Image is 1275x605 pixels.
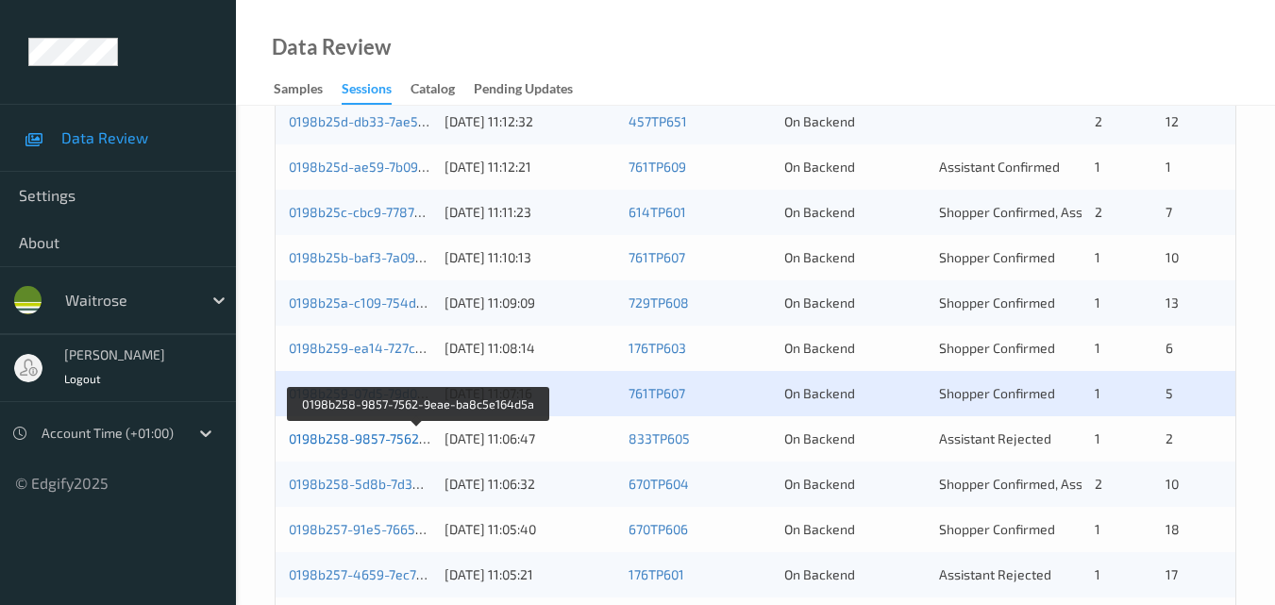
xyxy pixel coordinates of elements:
[289,113,545,129] a: 0198b25d-db33-7ae5-b781-af5d93b434ef
[289,476,544,492] a: 0198b258-5d8b-7d34-8a1f-fadecf405b25
[445,112,615,131] div: [DATE] 11:12:32
[289,340,541,356] a: 0198b259-ea14-727c-9297-366016e641c1
[784,429,927,448] div: On Backend
[1095,249,1100,265] span: 1
[411,76,474,103] a: Catalog
[784,112,927,131] div: On Backend
[629,385,685,401] a: 761TP607
[289,204,539,220] a: 0198b25c-cbc9-7787-a55e-e35fe69f9767
[445,520,615,539] div: [DATE] 11:05:40
[939,294,1055,311] span: Shopper Confirmed
[274,79,323,103] div: Samples
[445,475,615,494] div: [DATE] 11:06:32
[1095,521,1100,537] span: 1
[342,79,392,105] div: Sessions
[939,159,1060,175] span: Assistant Confirmed
[629,476,689,492] a: 670TP604
[629,430,690,446] a: 833TP605
[1166,385,1173,401] span: 5
[411,79,455,103] div: Catalog
[1166,430,1173,446] span: 2
[1166,476,1179,492] span: 10
[629,249,685,265] a: 761TP607
[784,565,927,584] div: On Backend
[629,113,687,129] a: 457TP651
[289,430,550,446] a: 0198b258-9857-7562-9eae-ba8c5e164d5a
[1095,340,1100,356] span: 1
[1166,204,1172,220] span: 7
[784,294,927,312] div: On Backend
[1166,521,1180,537] span: 18
[629,159,686,175] a: 761TP609
[1095,566,1100,582] span: 1
[784,203,927,222] div: On Backend
[629,566,684,582] a: 176TP601
[1095,294,1100,311] span: 1
[445,294,615,312] div: [DATE] 11:09:09
[939,566,1051,582] span: Assistant Rejected
[1166,566,1178,582] span: 17
[289,294,551,311] a: 0198b25a-c109-754d-a794-e0548b32a496
[939,476,1182,492] span: Shopper Confirmed, Assistant Confirmed
[289,159,543,175] a: 0198b25d-ae59-7b09-aa61-7d7600146f8a
[474,79,573,103] div: Pending Updates
[629,204,686,220] a: 614TP601
[784,475,927,494] div: On Backend
[1095,476,1102,492] span: 2
[784,339,927,358] div: On Backend
[1166,159,1171,175] span: 1
[445,248,615,267] div: [DATE] 11:10:13
[445,158,615,176] div: [DATE] 11:12:21
[629,294,689,311] a: 729TP608
[1095,430,1100,446] span: 1
[784,520,927,539] div: On Backend
[629,340,686,356] a: 176TP603
[1095,204,1102,220] span: 2
[1166,249,1179,265] span: 10
[289,385,545,401] a: 0198b259-07d5-79d0-9498-4dfe23718a16
[784,248,927,267] div: On Backend
[939,340,1055,356] span: Shopper Confirmed
[1166,340,1173,356] span: 6
[289,249,543,265] a: 0198b25b-baf3-7a09-aa6f-2d25ca14e9d3
[342,76,411,105] a: Sessions
[289,521,543,537] a: 0198b257-91e5-7665-8d9a-915ef22d3de7
[445,203,615,222] div: [DATE] 11:11:23
[289,566,546,582] a: 0198b257-4659-7ec7-b9e9-b22aea280dc1
[939,385,1055,401] span: Shopper Confirmed
[445,339,615,358] div: [DATE] 11:08:14
[445,429,615,448] div: [DATE] 11:06:47
[784,158,927,176] div: On Backend
[939,430,1051,446] span: Assistant Rejected
[1095,113,1102,129] span: 2
[1166,113,1179,129] span: 12
[784,384,927,403] div: On Backend
[629,521,688,537] a: 670TP606
[939,204,1173,220] span: Shopper Confirmed, Assistant Rejected
[1095,385,1100,401] span: 1
[939,521,1055,537] span: Shopper Confirmed
[939,249,1055,265] span: Shopper Confirmed
[445,565,615,584] div: [DATE] 11:05:21
[1095,159,1100,175] span: 1
[272,38,391,57] div: Data Review
[474,76,592,103] a: Pending Updates
[1166,294,1179,311] span: 13
[445,384,615,403] div: [DATE] 11:07:16
[274,76,342,103] a: Samples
